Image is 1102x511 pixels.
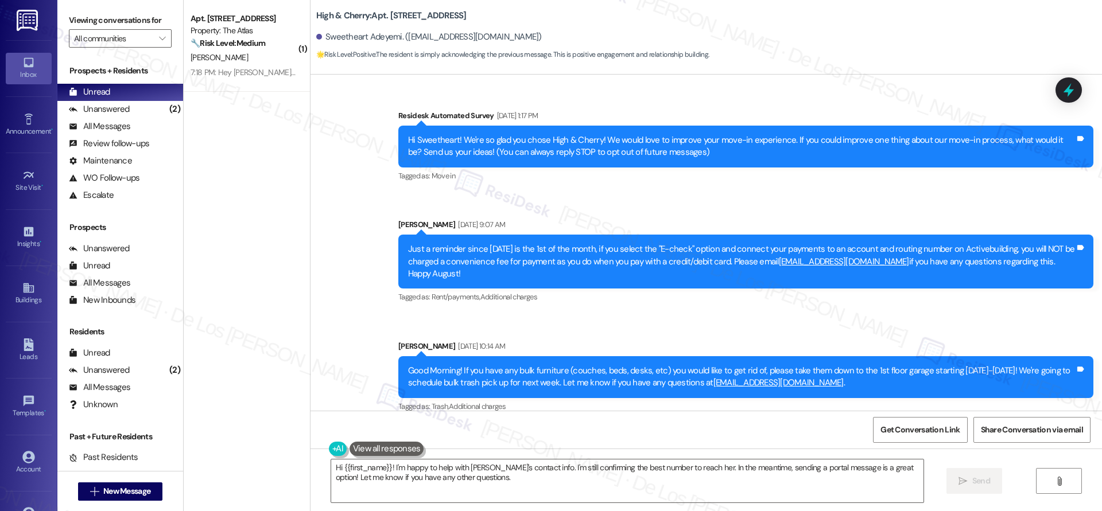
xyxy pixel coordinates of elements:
[959,477,967,486] i: 
[408,365,1075,389] div: Good Morning! If you have any bulk furniture (couches, beds, desks, etc) you would like to get ri...
[69,294,135,306] div: New Inbounds
[494,110,538,122] div: [DATE] 1:17 PM
[44,407,46,415] span: •
[398,167,1093,184] div: Tagged as:
[69,451,138,463] div: Past Residents
[69,243,130,255] div: Unanswered
[6,53,52,84] a: Inbox
[69,347,110,359] div: Unread
[316,49,709,61] span: : The resident is simply acknowledging the previous message. This is positive engagement and rela...
[972,475,990,487] span: Send
[57,431,183,443] div: Past + Future Residents
[69,189,114,201] div: Escalate
[6,166,52,197] a: Site Visit •
[69,11,172,29] label: Viewing conversations for
[90,487,99,496] i: 
[981,424,1083,436] span: Share Conversation via email
[973,417,1091,443] button: Share Conversation via email
[455,340,505,352] div: [DATE] 10:14 AM
[398,340,1093,356] div: [PERSON_NAME]
[17,10,40,31] img: ResiDesk Logo
[432,171,455,181] span: Move in
[6,447,52,478] a: Account
[69,138,149,150] div: Review follow-ups
[41,182,43,190] span: •
[873,417,967,443] button: Get Conversation Link
[316,50,375,59] strong: 🌟 Risk Level: Positive
[398,288,1093,305] div: Tagged as:
[57,221,183,233] div: Prospects
[455,219,505,231] div: [DATE] 9:07 AM
[191,13,297,25] div: Apt. [STREET_ADDRESS]
[191,25,297,37] div: Property: The Atlas
[946,468,1002,494] button: Send
[69,277,130,289] div: All Messages
[191,67,672,77] div: 7:18 PM: Hey [PERSON_NAME], we appreciate your text! We'll be back at 11AM to help you out. If it...
[331,459,923,502] textarea: Hi {{first_name}}! I'm happy to help with [PERSON_NAME]'s contact info. I'm still confirming the ...
[713,377,844,388] a: [EMAIL_ADDRESS][DOMAIN_NAME]
[166,100,183,118] div: (2)
[40,238,41,246] span: •
[316,10,467,22] b: High & Cherry: Apt. [STREET_ADDRESS]
[316,31,542,43] div: Sweetheart Adeyemi. ([EMAIL_ADDRESS][DOMAIN_NAME])
[408,243,1075,280] div: Just a reminder since [DATE] is the 1st of the month, if you select the "E-check" option and conn...
[480,292,537,302] span: Additional charges
[779,256,909,267] a: [EMAIL_ADDRESS][DOMAIN_NAME]
[1055,477,1064,486] i: 
[69,120,130,132] div: All Messages
[69,155,132,167] div: Maintenance
[191,52,248,63] span: [PERSON_NAME]
[69,103,130,115] div: Unanswered
[880,424,960,436] span: Get Conversation Link
[69,86,110,98] div: Unread
[69,399,118,411] div: Unknown
[449,401,506,411] span: Additional charges
[6,278,52,309] a: Buildings
[69,364,130,376] div: Unanswered
[57,65,183,77] div: Prospects + Residents
[159,34,165,43] i: 
[74,29,153,48] input: All communities
[432,292,480,302] span: Rent/payments ,
[398,219,1093,235] div: [PERSON_NAME]
[6,391,52,422] a: Templates •
[6,335,52,366] a: Leads
[191,38,265,48] strong: 🔧 Risk Level: Medium
[432,401,449,411] span: Trash ,
[78,482,163,501] button: New Message
[51,126,53,134] span: •
[57,326,183,338] div: Residents
[69,172,139,184] div: WO Follow-ups
[408,134,1075,159] div: Hi Sweetheart! We're so glad you chose High & Cherry! We would love to improve your move-in exper...
[398,110,1093,126] div: Residesk Automated Survey
[103,485,150,497] span: New Message
[6,222,52,253] a: Insights •
[69,260,110,272] div: Unread
[166,361,183,379] div: (2)
[398,398,1093,415] div: Tagged as:
[69,381,130,393] div: All Messages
